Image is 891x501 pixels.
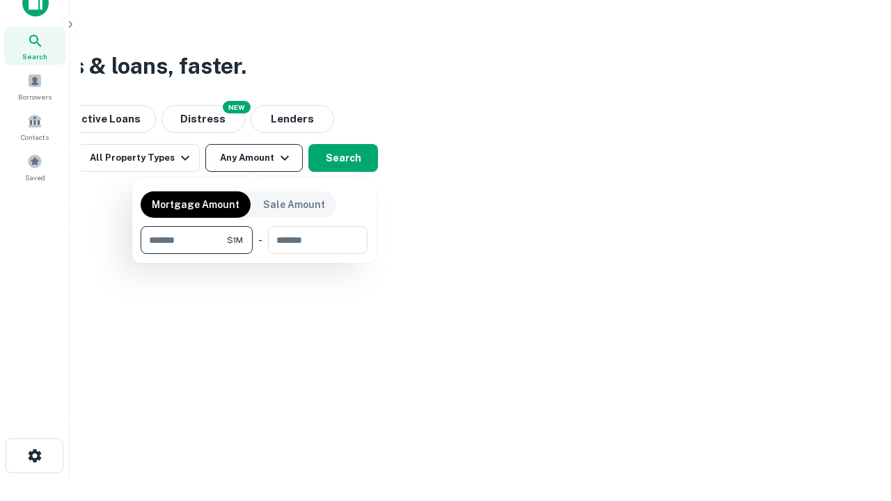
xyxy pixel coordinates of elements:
p: Sale Amount [263,197,325,212]
p: Mortgage Amount [152,197,239,212]
iframe: Chat Widget [821,345,891,412]
span: $1M [227,234,243,246]
div: - [258,226,262,254]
